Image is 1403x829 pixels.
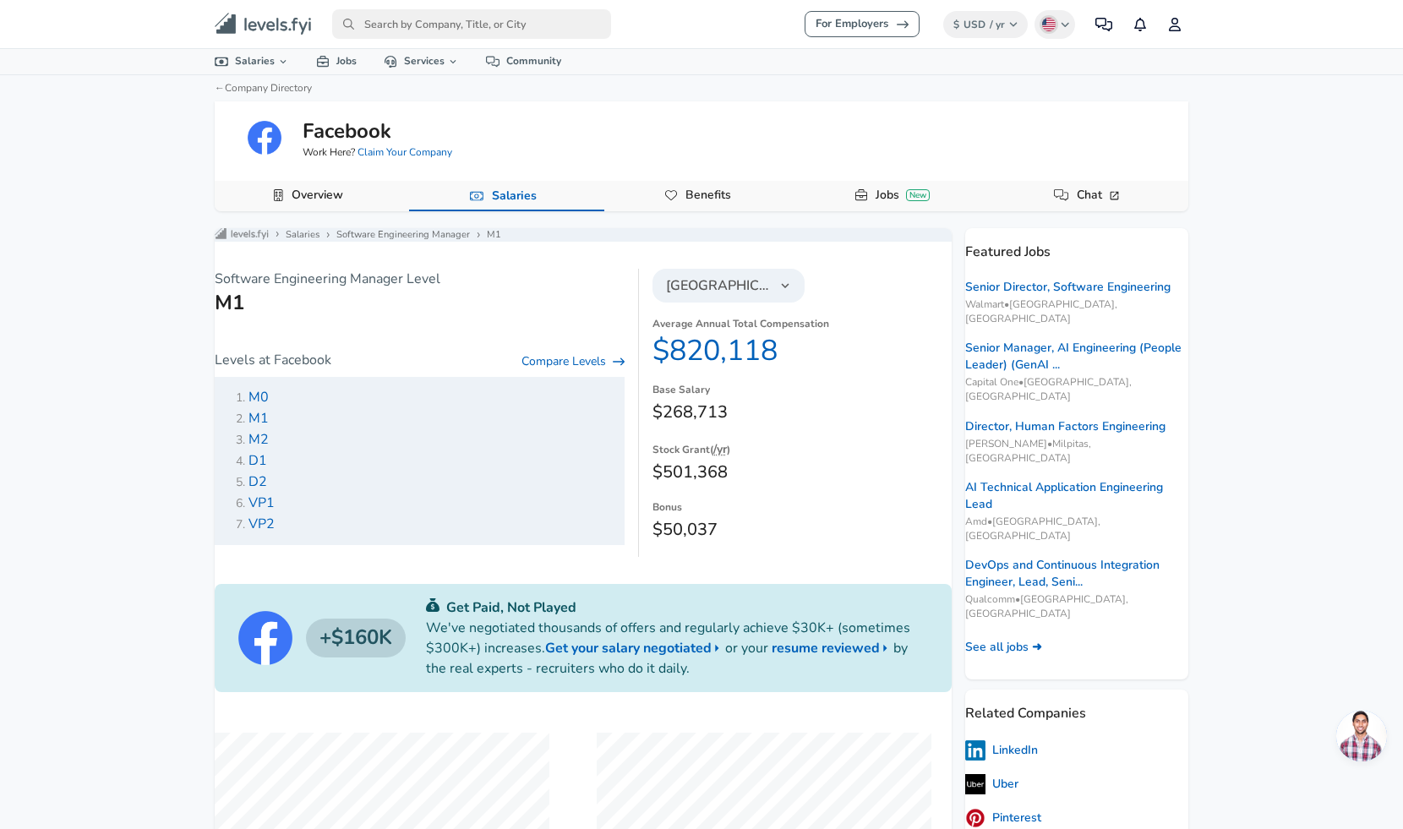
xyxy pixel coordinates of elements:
[965,557,1188,591] a: DevOps and Continuous Integration Engineer, Lead, Seni...
[248,388,269,406] span: M0
[965,808,1041,828] a: Pinterest
[1336,711,1387,761] div: Open chat
[965,479,1188,513] a: AI Technical Application Engineering Lead
[652,439,952,459] dt: Stock Grant ( )
[965,515,1188,543] span: Amd • [GEOGRAPHIC_DATA], [GEOGRAPHIC_DATA]
[652,459,952,486] dd: $501,368
[652,516,952,543] dd: $50,037
[248,472,267,491] span: D2
[215,289,625,316] h1: M1
[652,333,952,368] dd: $820,118
[201,49,303,74] a: Salaries
[248,474,274,490] a: D2
[965,808,985,828] img: pinterestlogo.png
[487,228,501,242] a: M1
[248,494,275,512] span: VP1
[965,297,1188,326] span: Walmart • [GEOGRAPHIC_DATA], [GEOGRAPHIC_DATA]
[370,49,472,74] a: Services
[238,611,406,665] a: Facebook logo$160K
[194,7,1209,41] nav: primary
[805,11,920,37] a: For Employers
[906,189,930,201] div: New
[652,499,952,516] dt: Bonus
[713,439,727,459] button: /yr
[215,81,312,95] a: ←Company Directory
[965,639,1042,656] a: See all jobs ➜
[965,690,1188,723] p: Related Companies
[965,340,1188,374] a: Senior Manager, AI Engineering (People Leader) (GenAI ...
[248,451,267,470] span: D1
[358,145,452,159] a: Claim Your Company
[1042,18,1056,31] img: English (US)
[652,399,952,426] dd: $268,713
[285,181,350,210] a: Overview
[248,411,276,427] a: M1
[965,228,1188,262] p: Featured Jobs
[652,382,952,399] dt: Base Salary
[303,117,391,145] h5: Facebook
[772,638,893,658] a: resume reviewed
[248,390,276,406] a: M0
[248,430,269,449] span: M2
[943,11,1029,38] button: $USD/ yr
[965,740,1038,761] a: LinkedIn
[215,350,331,370] p: Levels at Facebook
[306,619,406,657] h4: $160K
[965,437,1188,466] span: [PERSON_NAME] • Milpitas, [GEOGRAPHIC_DATA]
[332,9,611,39] input: Search by Company, Title, or City
[953,18,959,31] span: $
[990,18,1005,31] span: / yr
[666,275,771,296] span: [GEOGRAPHIC_DATA]
[965,418,1166,435] a: Director, Human Factors Engineering
[303,145,452,160] span: Work Here?
[965,740,985,761] img: linkedinlogo.png
[679,181,738,210] a: Benefits
[964,18,985,31] span: USD
[965,279,1171,296] a: Senior Director, Software Engineering
[248,121,281,155] img: facebooklogo.png
[248,495,281,511] a: VP1
[248,515,275,533] span: VP2
[426,598,439,612] img: svg+xml;base64,PHN2ZyB4bWxucz0iaHR0cDovL3d3dy53My5vcmcvMjAwMC9zdmciIGZpbGw9IiMwYzU0NjAiIHZpZXdCb3...
[248,432,276,448] a: M2
[652,316,952,333] dt: Average Annual Total Compensation
[215,269,625,289] p: Software Engineering Manager Level
[215,181,1188,211] div: Company Data Navigation
[336,228,470,242] a: Software Engineering Manager
[965,375,1188,404] span: Capital One • [GEOGRAPHIC_DATA], [GEOGRAPHIC_DATA]
[965,774,1018,794] a: Uber
[426,597,928,618] p: Get Paid, Not Played
[248,516,281,532] a: VP2
[652,269,805,303] button: [GEOGRAPHIC_DATA]
[545,638,725,658] a: Get your salary negotiated
[521,353,625,370] a: Compare Levels
[1035,10,1075,39] button: English (US)
[248,453,274,469] a: D1
[869,181,936,210] a: JobsNew
[286,228,319,242] a: Salaries
[965,592,1188,621] span: Qualcomm • [GEOGRAPHIC_DATA], [GEOGRAPHIC_DATA]
[485,182,543,210] a: Salaries
[248,409,269,428] span: M1
[303,49,370,74] a: Jobs
[965,774,985,794] img: uberlogo.png
[238,611,292,665] img: Facebook logo
[1070,181,1128,210] a: Chat
[426,618,928,679] p: We've negotiated thousands of offers and regularly achieve $30K+ (sometimes $300K+) increases. or...
[472,49,575,74] a: Community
